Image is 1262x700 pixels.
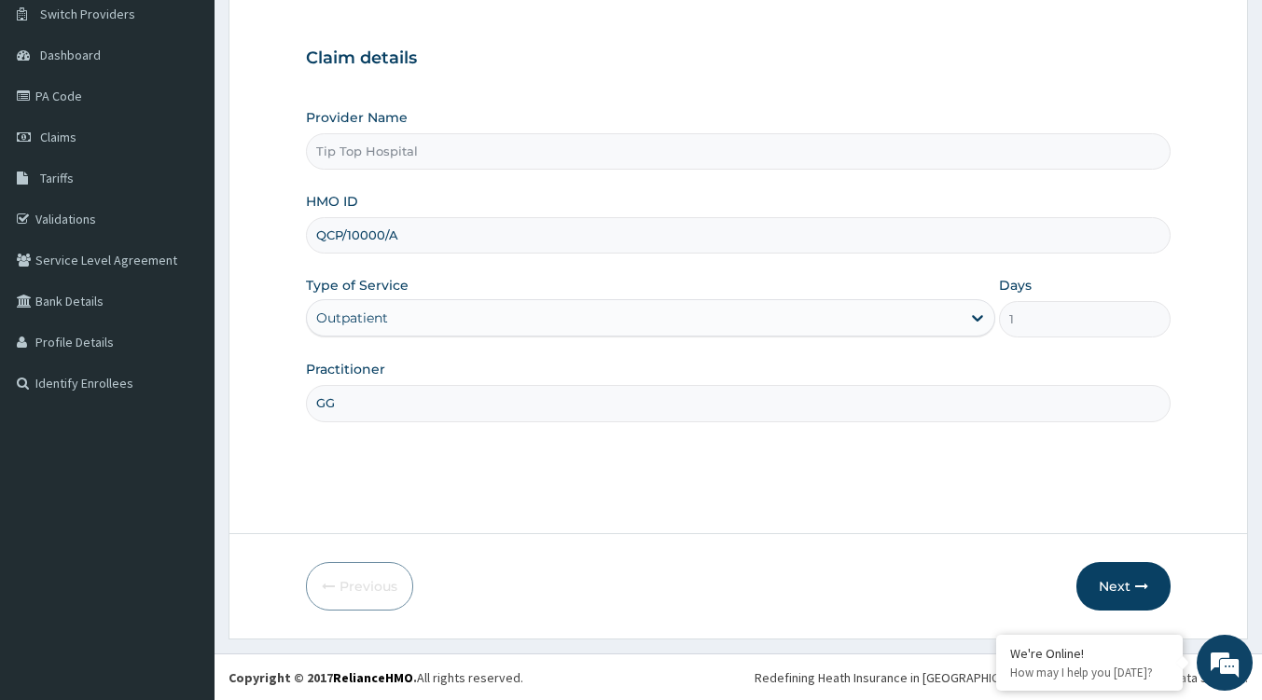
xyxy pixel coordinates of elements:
[306,276,409,295] label: Type of Service
[306,360,385,378] label: Practitioner
[40,129,76,145] span: Claims
[40,47,101,63] span: Dashboard
[35,93,76,140] img: d_794563401_company_1708531726252_794563401
[306,9,351,54] div: Minimize live chat window
[999,276,1032,295] label: Days
[97,104,313,129] div: Chat with us now
[108,235,257,423] span: We're online!
[755,668,1248,687] div: Redefining Heath Insurance in [GEOGRAPHIC_DATA] using Telemedicine and Data Science!
[9,509,355,574] textarea: Type your message and hit 'Enter'
[316,309,388,327] div: Outpatient
[229,669,417,686] strong: Copyright © 2017 .
[306,108,408,127] label: Provider Name
[40,170,74,186] span: Tariffs
[333,669,413,686] a: RelianceHMO
[40,6,135,22] span: Switch Providers
[306,385,1171,421] input: Enter Name
[306,217,1171,254] input: Enter HMO ID
[306,192,358,211] label: HMO ID
[306,562,413,611] button: Previous
[1076,562,1171,611] button: Next
[1010,645,1169,662] div: We're Online!
[306,48,1171,69] h3: Claim details
[1010,665,1169,680] p: How may I help you today?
